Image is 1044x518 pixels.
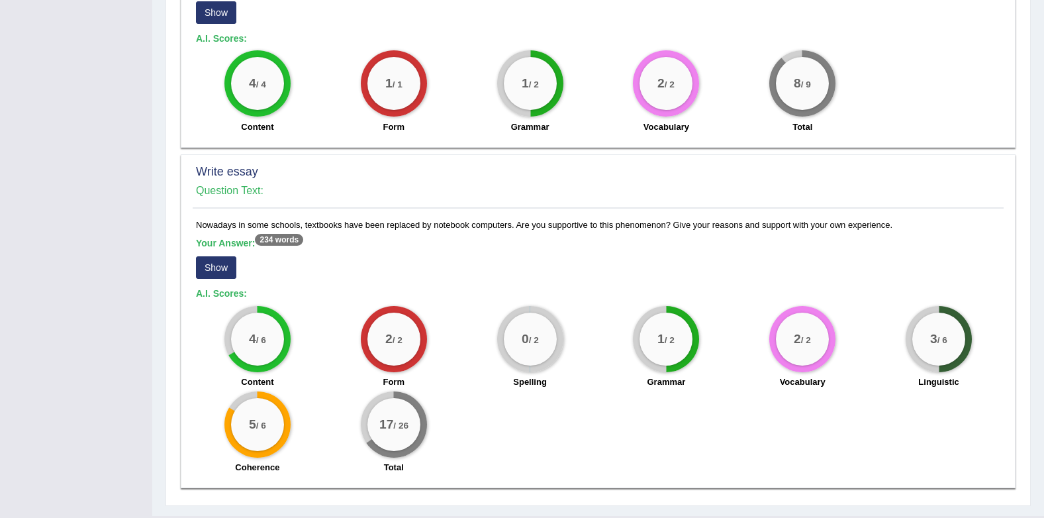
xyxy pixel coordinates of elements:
big: 2 [385,331,393,346]
label: Grammar [647,376,685,388]
label: Total [792,121,812,133]
h2: Write essay [196,166,1000,179]
div: Nowadays in some schools, textbooks have been replaced by notebook computers. Are you supportive ... [193,219,1004,481]
big: 2 [794,331,801,346]
small: / 2 [665,335,675,345]
small: / 1 [393,80,403,90]
label: Spelling [513,376,547,388]
big: 17 [379,417,393,432]
b: A.I. Scores: [196,288,247,299]
label: Vocabulary [643,121,689,133]
big: 4 [249,331,256,346]
small: / 2 [801,335,811,345]
big: 0 [522,331,529,346]
big: 1 [385,76,393,91]
big: 1 [657,331,665,346]
label: Content [241,121,273,133]
big: 3 [930,331,937,346]
small: / 6 [256,421,266,431]
small: / 26 [393,421,408,431]
label: Grammar [511,121,549,133]
label: Form [383,376,404,388]
label: Total [384,461,404,474]
small: / 9 [801,80,811,90]
big: 1 [522,76,529,91]
h4: Question Text: [196,185,1000,197]
label: Coherence [235,461,279,474]
b: A.I. Scores: [196,33,247,44]
button: Show [196,1,236,24]
small: / 6 [937,335,947,345]
small: / 2 [665,80,675,90]
label: Vocabulary [780,376,826,388]
sup: 234 words [255,234,303,246]
label: Form [383,121,404,133]
small: / 2 [528,335,538,345]
big: 4 [249,76,256,91]
small: / 6 [256,335,266,345]
small: / 4 [256,80,266,90]
button: Show [196,256,236,279]
big: 8 [794,76,801,91]
big: 5 [249,417,256,432]
small: / 2 [393,335,403,345]
label: Linguistic [918,376,959,388]
label: Content [241,376,273,388]
small: / 2 [528,80,538,90]
b: Your Answer: [196,238,303,248]
big: 2 [657,76,665,91]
